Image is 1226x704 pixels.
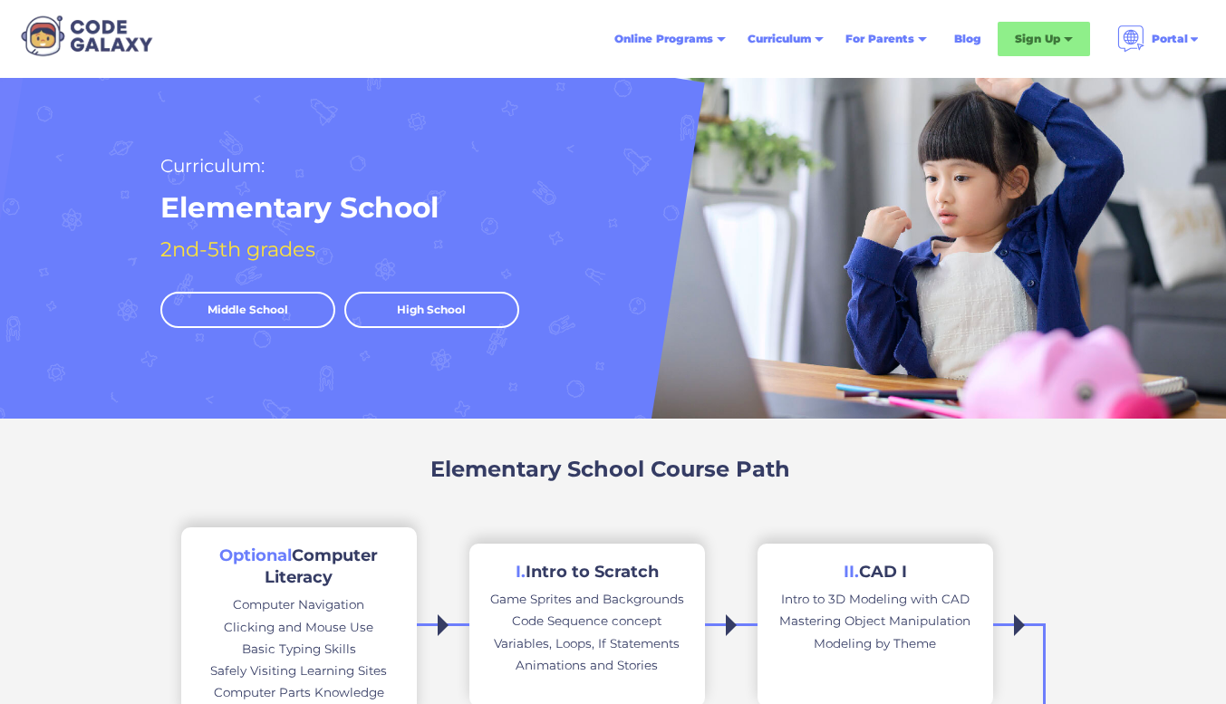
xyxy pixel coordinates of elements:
h2: Computer Literacy [199,545,399,588]
div: Intro to 3D Modeling with CAD [781,588,970,610]
a: Middle School [160,292,335,328]
span: Optional [219,545,292,565]
h2: CAD I [844,562,907,583]
div: Online Programs [614,30,713,48]
h1: Elementary School [160,189,439,227]
h2: Intro to Scratch [516,562,659,583]
div: Safely Visiting Learning Sites [210,660,387,681]
div: Variables, Loops, If Statements [494,632,680,654]
div: Code Sequence concept [512,610,661,632]
div: Computer Parts Knowledge [214,681,384,703]
div: Curriculum [748,30,811,48]
div: Computer Navigation [233,593,364,615]
h3: Course Path [651,455,790,484]
div: Modeling by Theme [814,632,936,654]
div: Clicking and Mouse Use [224,616,373,638]
div: Portal [1152,30,1188,48]
span: I. [516,562,526,582]
div: Sign Up [1015,30,1060,48]
div: For Parents [845,30,914,48]
div: Basic Typing Skills [242,638,356,660]
h2: Curriculum: [160,150,265,181]
span: II. [844,562,859,582]
h2: 2nd-5th grades [160,234,315,265]
div: Game Sprites and Backgrounds [490,588,684,610]
div: Mastering Object Manipulation [779,610,970,632]
h3: Elementary School [430,455,644,484]
a: Blog [943,23,992,55]
a: High School [344,292,519,328]
div: Animations and Stories [516,654,658,676]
